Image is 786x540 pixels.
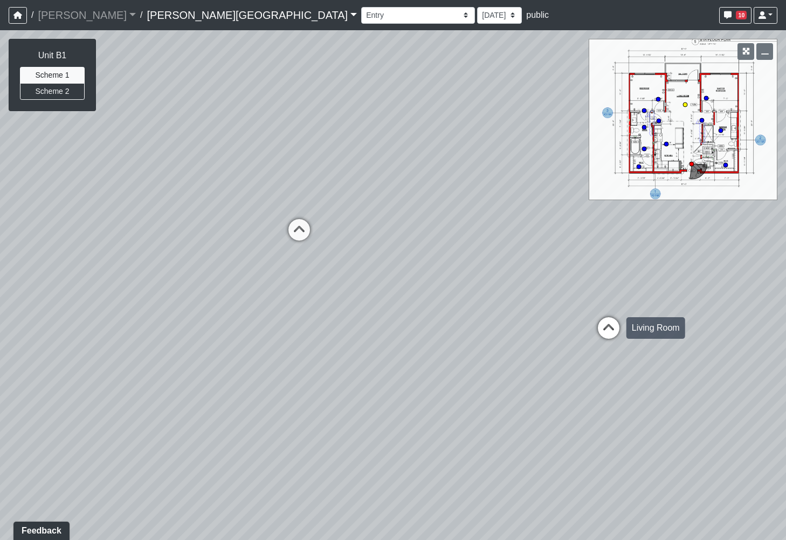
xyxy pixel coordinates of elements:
[20,67,85,84] button: Scheme 1
[8,518,72,540] iframe: Ybug feedback widget
[526,10,549,19] span: public
[27,4,38,26] span: /
[626,317,685,339] div: Living Room
[38,4,136,26] a: [PERSON_NAME]
[147,4,357,26] a: [PERSON_NAME][GEOGRAPHIC_DATA]
[136,4,147,26] span: /
[736,11,747,19] span: 10
[719,7,751,24] button: 10
[20,83,85,100] button: Scheme 2
[20,50,85,60] h6: Unit B1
